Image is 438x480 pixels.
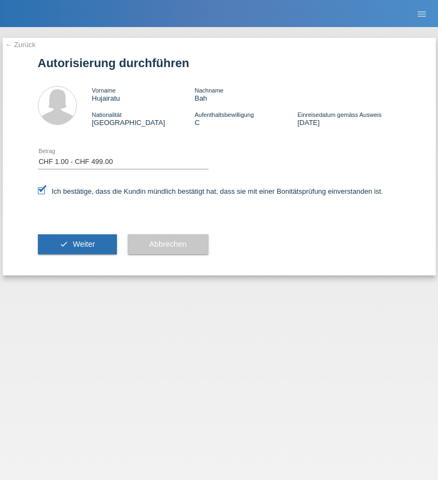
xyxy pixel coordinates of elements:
div: [GEOGRAPHIC_DATA] [92,110,195,127]
div: Hujairatu [92,86,195,102]
i: check [60,240,68,248]
span: Weiter [73,240,95,248]
div: [DATE] [297,110,400,127]
div: Bah [194,86,297,102]
span: Einreisedatum gemäss Ausweis [297,111,381,118]
div: C [194,110,297,127]
a: ← Zurück [5,41,36,49]
label: Ich bestätige, dass die Kundin mündlich bestätigt hat, dass sie mit einer Bonitätsprüfung einvers... [38,187,383,195]
h1: Autorisierung durchführen [38,56,401,70]
button: check Weiter [38,234,117,255]
button: Abbrechen [128,234,208,255]
a: menu [411,10,433,17]
span: Nationalität [92,111,122,118]
span: Aufenthaltsbewilligung [194,111,253,118]
span: Vorname [92,87,116,94]
span: Abbrechen [149,240,187,248]
i: menu [416,9,427,19]
span: Nachname [194,87,223,94]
